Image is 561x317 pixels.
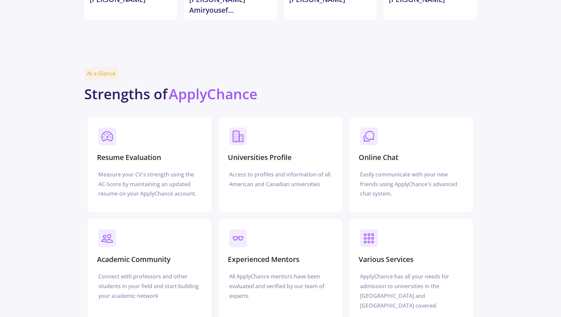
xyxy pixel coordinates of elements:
span: At a Glance [84,67,118,80]
b: Strengths of [84,84,167,103]
div: All ApplyChance mentors have been evaluated and verified by our team of experts [229,272,332,301]
div: ApplyChance has all your needs for admission to universities in the [GEOGRAPHIC_DATA] and [GEOGRA... [360,272,463,310]
div: Connect with professors and other students in your field and start building your academic network [98,272,201,301]
h3: Academic Community [97,255,170,264]
h3: Online Chat [359,153,398,162]
h3: Universities Profile [228,153,292,162]
div: Easily communicate with your new friends using ApplyChance's advanced chat system. [360,170,463,199]
b: ApplyChance [169,84,257,103]
h3: Resume Evaluation [97,153,161,162]
h3: Various Services [359,255,413,264]
div: Access to profiles and information of all American and Canadian universities [229,170,332,189]
h3: Experienced Mentors [228,255,299,264]
div: Measure your CV's strength using the AC-Score by maintaining an updated resume on your ApplyChanc... [98,170,201,199]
